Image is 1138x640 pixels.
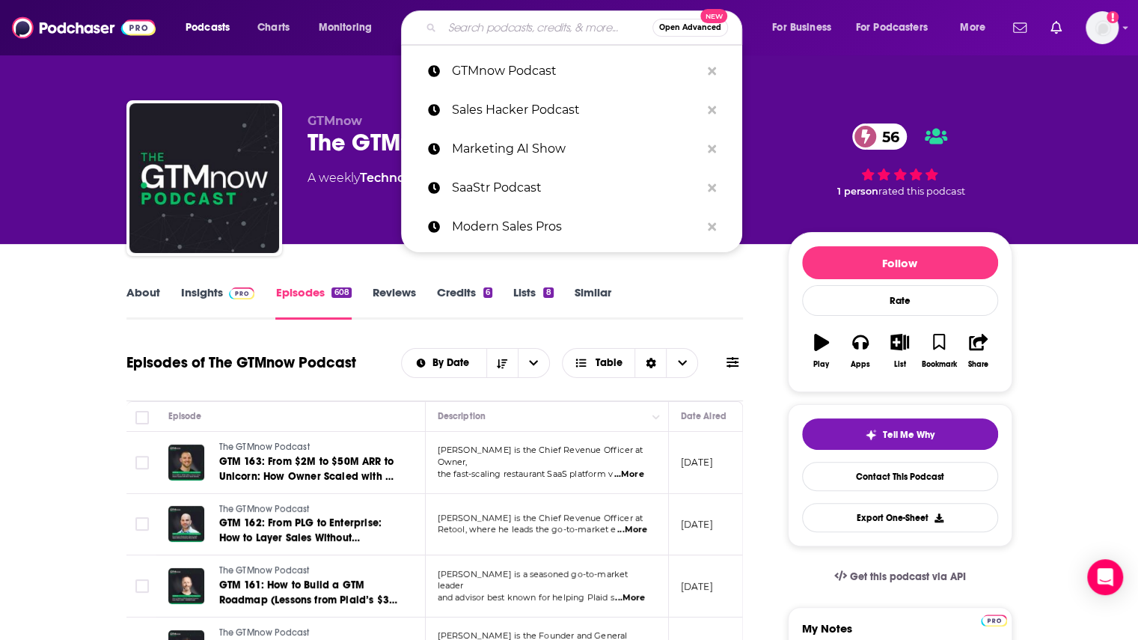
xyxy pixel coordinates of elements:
a: Get this podcast via API [822,558,978,595]
div: Play [813,360,829,369]
p: [DATE] [681,456,713,469]
button: open menu [518,349,549,377]
h2: Choose List sort [401,348,550,378]
div: Share [968,360,988,369]
button: Follow [802,246,998,279]
p: SaaStr Podcast [452,168,700,207]
p: Marketing AI Show [452,129,700,168]
p: [DATE] [681,518,713,531]
span: For Podcasters [856,17,928,38]
button: Play [802,324,841,378]
span: GTMnow [308,114,362,128]
button: tell me why sparkleTell Me Why [802,418,998,450]
div: 8 [543,287,553,298]
div: Episode [168,407,202,425]
button: List [880,324,919,378]
a: Reviews [373,285,416,320]
a: The GTMnow Podcast [129,103,279,253]
a: Show notifications dropdown [1044,15,1068,40]
svg: Add a profile image [1107,11,1119,23]
img: Podchaser Pro [981,615,1007,627]
span: The GTMnow Podcast [219,442,310,452]
button: Export One-Sheet [802,503,998,532]
div: 56 1 personrated this podcast [788,114,1012,207]
span: rated this podcast [878,186,965,197]
span: Toggle select row [135,517,149,531]
a: GTMnow Podcast [401,52,742,91]
span: Logged in as cmand-s [1086,11,1119,44]
a: The GTMnow Podcast [219,564,399,578]
span: The GTMnow Podcast [219,565,310,576]
div: 6 [483,287,492,298]
button: open menu [949,16,1004,40]
a: The GTMnow Podcast [219,627,399,640]
button: Sort Direction [486,349,518,377]
div: Open Intercom Messenger [1087,559,1123,595]
img: tell me why sparkle [865,429,877,441]
span: [PERSON_NAME] is the Chief Revenue Officer at [438,513,643,523]
button: open menu [846,16,949,40]
button: Share [958,324,997,378]
a: InsightsPodchaser Pro [181,285,255,320]
span: Tell Me Why [883,429,934,441]
div: Date Aired [681,407,726,425]
div: A weekly podcast [308,169,643,187]
div: Bookmark [921,360,956,369]
button: Apps [841,324,880,378]
div: Apps [851,360,870,369]
span: ...More [614,469,643,481]
span: The GTMnow Podcast [219,627,310,638]
span: For Business [772,17,831,38]
div: Search podcasts, credits, & more... [415,10,756,45]
a: SaaStr Podcast [401,168,742,207]
span: ...More [615,592,645,604]
span: GTM 162: From PLG to Enterprise: How to Layer Sales Without Breaking What Works | [PERSON_NAME] [219,516,382,574]
a: GTM 162: From PLG to Enterprise: How to Layer Sales Without Breaking What Works | [PERSON_NAME] [219,516,399,546]
a: Show notifications dropdown [1007,15,1033,40]
span: Toggle select row [135,456,149,469]
span: The GTMnow Podcast [219,504,310,514]
span: [PERSON_NAME] is a seasoned go-to-market leader [438,569,628,591]
span: Retool, where he leads the go-to-market e [438,524,617,534]
div: Sort Direction [634,349,666,377]
h2: Choose View [562,348,699,378]
span: Podcasts [186,17,230,38]
div: List [894,360,906,369]
p: [DATE] [681,580,713,593]
span: the fast-scaling restaurant SaaS platform v [438,469,613,479]
button: open menu [762,16,850,40]
span: ...More [617,524,647,536]
a: Similar [575,285,611,320]
input: Search podcasts, credits, & more... [442,16,652,40]
span: More [960,17,985,38]
a: Credits6 [437,285,492,320]
span: Monitoring [319,17,372,38]
span: By Date [432,358,474,368]
img: Podchaser - Follow, Share and Rate Podcasts [12,13,156,42]
button: open menu [402,358,486,368]
img: Podchaser Pro [229,287,255,299]
a: Technology [360,171,431,185]
span: and advisor best known for helping Plaid s [438,592,614,603]
span: Get this podcast via API [849,570,965,583]
a: Modern Sales Pros [401,207,742,246]
a: Marketing AI Show [401,129,742,168]
button: Show profile menu [1086,11,1119,44]
button: Bookmark [920,324,958,378]
span: Charts [257,17,290,38]
span: [PERSON_NAME] is the Chief Revenue Officer at Owner, [438,445,643,467]
span: Table [596,358,622,368]
span: Toggle select row [135,579,149,593]
button: open menu [308,16,391,40]
img: User Profile [1086,11,1119,44]
a: Charts [248,16,299,40]
a: Episodes608 [275,285,351,320]
a: About [126,285,160,320]
a: Lists8 [513,285,553,320]
p: GTMnow Podcast [452,52,700,91]
span: 56 [867,124,907,150]
button: Open AdvancedNew [652,19,728,37]
a: GTM 163: From $2M to $50M ARR to Unicorn: How Owner Scaled with AI & Talent Density | CRO [PERSON... [219,454,399,484]
a: Contact This Podcast [802,462,998,491]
